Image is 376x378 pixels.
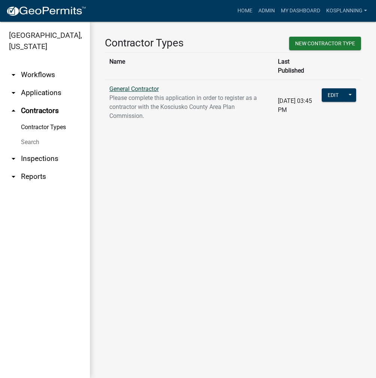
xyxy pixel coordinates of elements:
[9,88,18,97] i: arrow_drop_down
[322,88,345,102] button: Edit
[9,172,18,181] i: arrow_drop_down
[109,85,159,92] a: General Contractor
[9,154,18,163] i: arrow_drop_down
[9,70,18,79] i: arrow_drop_down
[234,4,255,18] a: Home
[255,4,278,18] a: Admin
[273,52,317,80] th: Last Published
[109,94,269,121] p: Please complete this application in order to register as a contractor with the Kosciusko County A...
[278,4,323,18] a: My Dashboard
[289,37,361,50] button: New Contractor Type
[105,52,273,80] th: Name
[9,106,18,115] i: arrow_drop_up
[105,37,227,49] h3: Contractor Types
[323,4,370,18] a: kosplanning
[278,97,312,113] span: [DATE] 03:45 PM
